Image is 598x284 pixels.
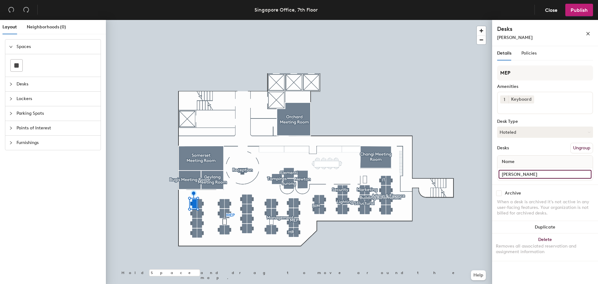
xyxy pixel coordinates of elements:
button: Close [540,4,563,16]
span: Details [497,51,511,56]
h4: Desks [497,25,566,33]
div: Singapore Office, 7th Floor [254,6,318,14]
span: expanded [9,45,13,49]
input: Unnamed desk [499,170,591,179]
span: Policies [521,51,537,56]
div: Removes all associated reservation and assignment information [496,243,594,255]
div: When a desk is archived it's not active in any user-facing features. Your organization is not bil... [497,199,593,216]
button: 1 [500,95,508,103]
span: undo [8,7,14,13]
span: Points of Interest [17,121,97,135]
button: Publish [565,4,593,16]
span: Close [545,7,558,13]
button: Undo (⌘ + Z) [5,4,17,16]
span: Name [499,156,518,167]
span: Desks [17,77,97,91]
span: Parking Spots [17,106,97,121]
span: close [586,31,590,36]
span: collapsed [9,82,13,86]
div: Desks [497,146,509,151]
span: collapsed [9,126,13,130]
span: Lockers [17,92,97,106]
span: collapsed [9,141,13,145]
button: Ungroup [570,143,593,153]
span: Neighborhoods (0) [27,24,66,30]
div: Amenities [497,84,593,89]
button: Redo (⌘ + ⇧ + Z) [20,4,32,16]
button: DeleteRemoves all associated reservation and assignment information [492,233,598,261]
button: Duplicate [492,221,598,233]
button: Help [471,270,486,280]
span: Furnishings [17,136,97,150]
span: 1 [504,96,505,103]
div: Desk Type [497,119,593,124]
div: Keyboard [508,95,534,103]
span: Publish [571,7,588,13]
div: Archive [505,191,521,196]
span: [PERSON_NAME] [497,35,533,40]
span: Layout [2,24,17,30]
span: collapsed [9,97,13,101]
span: collapsed [9,112,13,115]
button: Hoteled [497,127,593,138]
span: Spaces [17,40,97,54]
